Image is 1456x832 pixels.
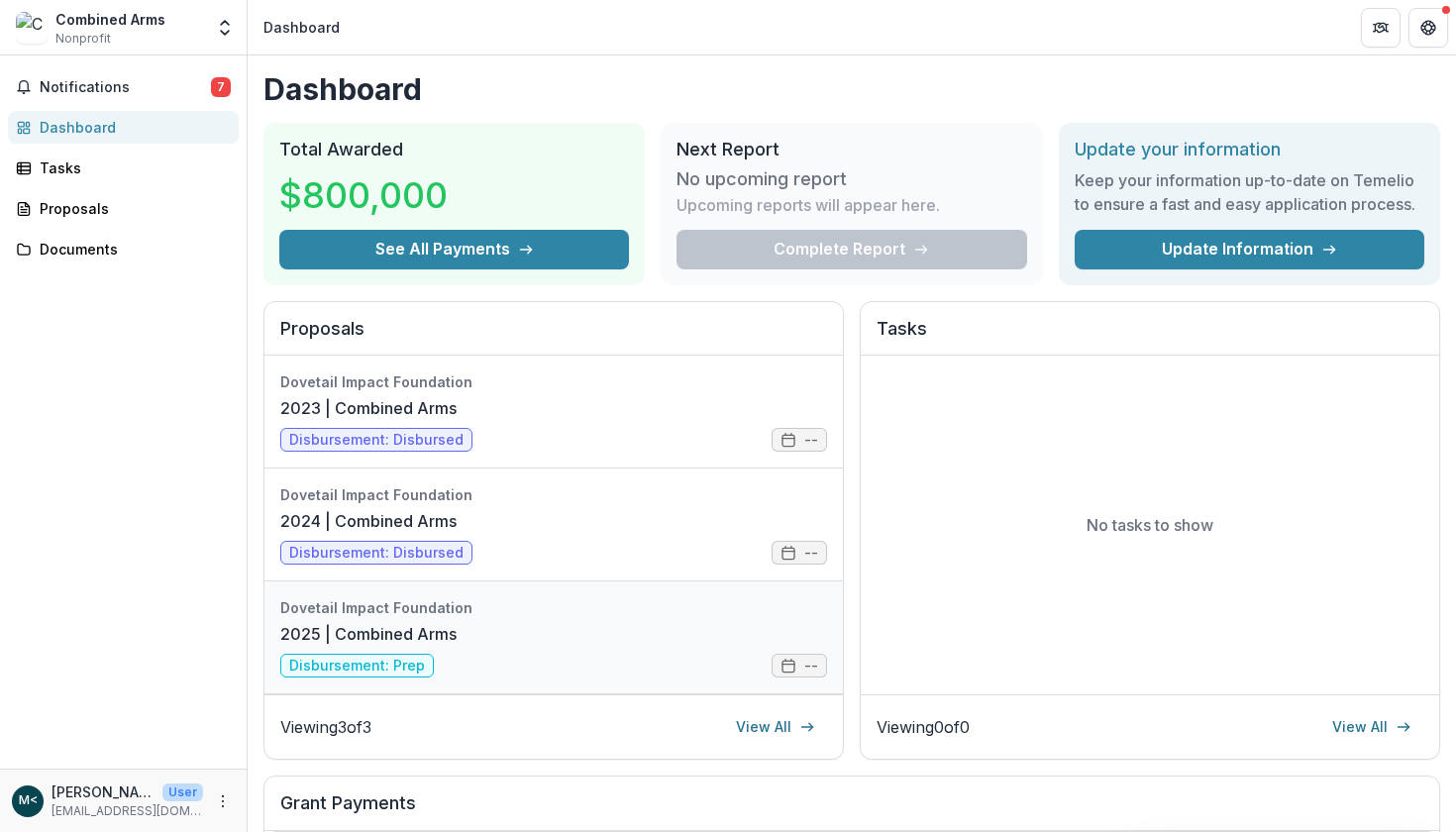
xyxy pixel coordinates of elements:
button: Get Help [1408,8,1448,48]
a: Documents [8,233,239,265]
h3: $800,000 [279,168,448,222]
a: 2025 | Combined Arms [280,622,457,646]
span: Notifications [40,79,211,96]
p: Viewing 3 of 3 [280,715,371,739]
a: Dashboard [8,111,239,144]
div: Combined Arms [55,9,165,30]
span: Nonprofit [55,30,111,48]
p: Viewing 0 of 0 [877,715,970,739]
button: Partners [1361,8,1401,48]
p: [EMAIL_ADDRESS][DOMAIN_NAME] [52,802,203,820]
h2: Proposals [280,318,827,356]
div: Proposals [40,198,223,219]
a: Tasks [8,152,239,184]
h2: Update your information [1075,139,1424,160]
img: Combined Arms [16,12,48,44]
button: Notifications7 [8,71,239,103]
a: 2024 | Combined Arms [280,509,457,533]
p: No tasks to show [1087,513,1213,537]
button: More [211,789,235,813]
a: View All [1320,711,1423,743]
h2: Grant Payments [280,792,1423,830]
h2: Next Report [676,139,1026,160]
a: Proposals [8,192,239,225]
nav: breadcrumb [256,13,348,42]
a: Update Information [1075,230,1424,269]
h2: Total Awarded [279,139,629,160]
span: 7 [211,77,231,97]
h2: Tasks [877,318,1423,356]
h1: Dashboard [263,71,1440,107]
p: User [162,783,203,801]
a: 2023 | Combined Arms [280,396,457,420]
a: View All [724,711,827,743]
p: Upcoming reports will appear here. [676,193,940,217]
div: Dashboard [263,17,340,38]
div: Dashboard [40,117,223,138]
h3: No upcoming report [676,168,847,190]
div: Documents [40,239,223,260]
p: [PERSON_NAME] <[EMAIL_ADDRESS][DOMAIN_NAME]> <[EMAIL_ADDRESS][DOMAIN_NAME]> [52,781,155,802]
div: Tasks [40,157,223,178]
button: See All Payments [279,230,629,269]
div: Mike Hutchings <mhutchings@combinedarms.us> <mhutchings@combinedarms.us> [19,794,38,807]
h3: Keep your information up-to-date on Temelio to ensure a fast and easy application process. [1075,168,1424,216]
button: Open entity switcher [211,8,239,48]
